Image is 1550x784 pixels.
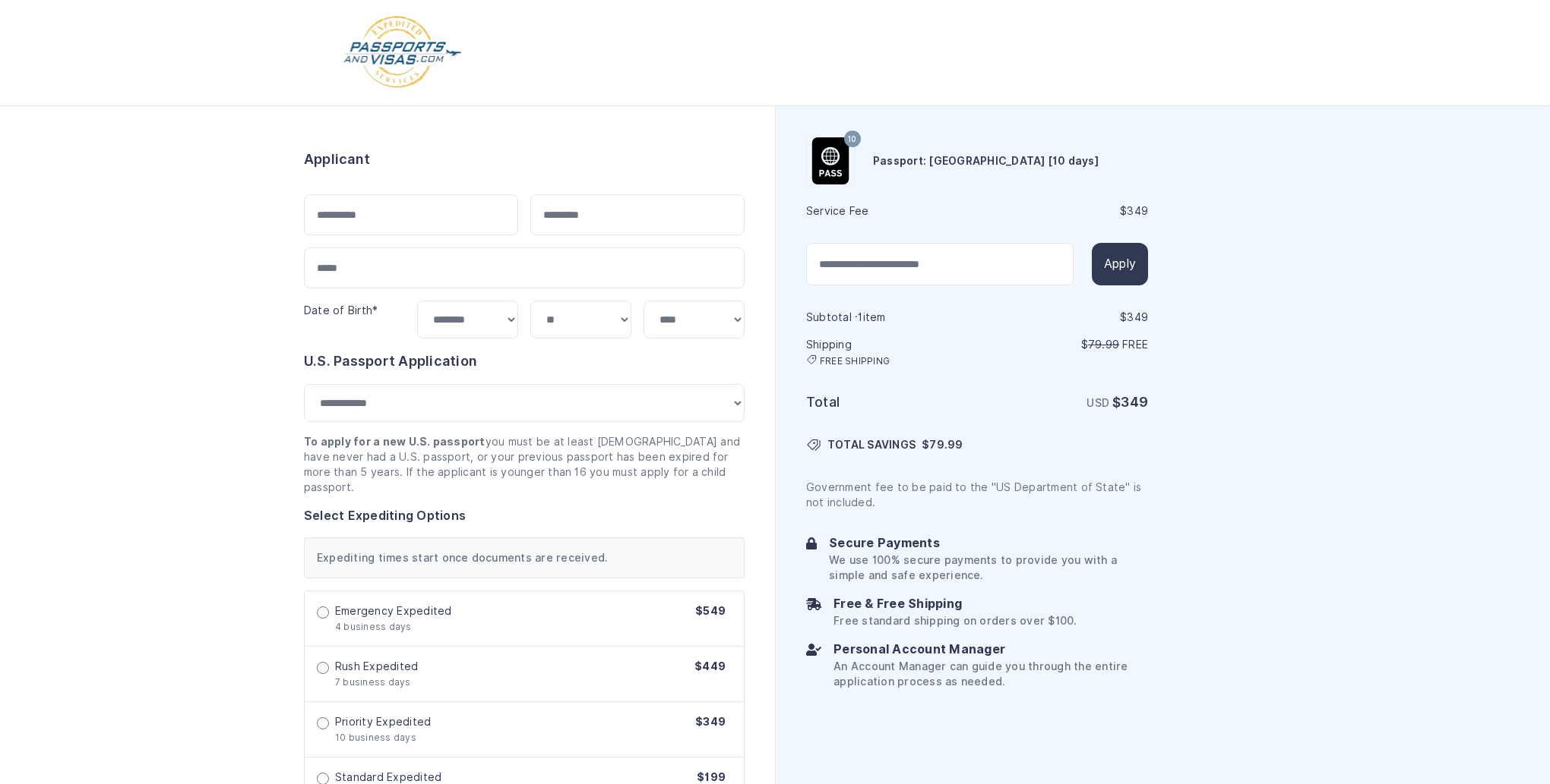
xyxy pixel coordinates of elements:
[979,203,1148,219] div: $
[806,337,976,367] h6: Shipping
[806,203,976,219] h6: Service Fee
[304,149,370,170] h6: Applicant
[335,659,418,674] span: Rush Expedited
[979,310,1148,325] div: $
[694,660,726,672] span: $449
[335,603,452,619] span: Emergency Expedited
[304,434,745,495] p: you must be at least [DEMOGRAPHIC_DATA] and have never had a U.S. passport, or your previous pass...
[858,311,862,323] span: 1
[829,534,1148,553] h6: Secure Payments
[807,137,854,184] img: Product Name
[695,605,726,617] span: $549
[806,310,976,325] h6: Subtotal · item
[335,676,411,688] span: 7 business days
[335,714,431,729] span: Priority Expedited
[820,355,890,367] span: FREE SHIPPING
[829,553,1148,583] p: We use 100% secure payments to provide you with a simple and safe experience.
[834,613,1076,628] p: Free standard shipping on orders over $100.
[834,595,1076,613] h6: Free & Free Shipping
[1087,397,1109,409] span: USD
[1127,205,1148,217] span: 349
[695,716,726,728] span: $349
[335,732,416,743] span: 10 business days
[1127,311,1148,323] span: 349
[806,480,1148,510] p: Government fee to be paid to the "US Department of State" is not included.
[304,537,745,578] div: Expediting times start once documents are received.
[806,392,976,413] h6: Total
[1112,394,1148,410] strong: $
[1121,394,1148,410] span: 349
[697,771,726,783] span: $199
[304,351,745,372] h6: U.S. Passport Application
[929,439,963,451] span: 79.99
[1088,338,1119,351] span: 79.99
[304,507,745,525] h6: Select Expediting Options
[304,304,378,316] label: Date of Birth*
[979,337,1148,352] p: $
[335,621,412,632] span: 4 business days
[1122,338,1148,351] span: Free
[873,153,1099,168] h6: Passport: [GEOGRAPHIC_DATA] [10 days]
[922,437,963,452] span: $
[827,437,916,452] span: TOTAL SAVINGS
[834,659,1148,689] p: An Account Manager can guide you through the entire application process as needed.
[848,130,856,150] span: 10
[304,436,486,448] strong: To apply for a new U.S. passport
[834,641,1148,659] h6: Personal Account Manager
[342,15,463,90] img: Logo
[1092,243,1148,285] button: Apply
